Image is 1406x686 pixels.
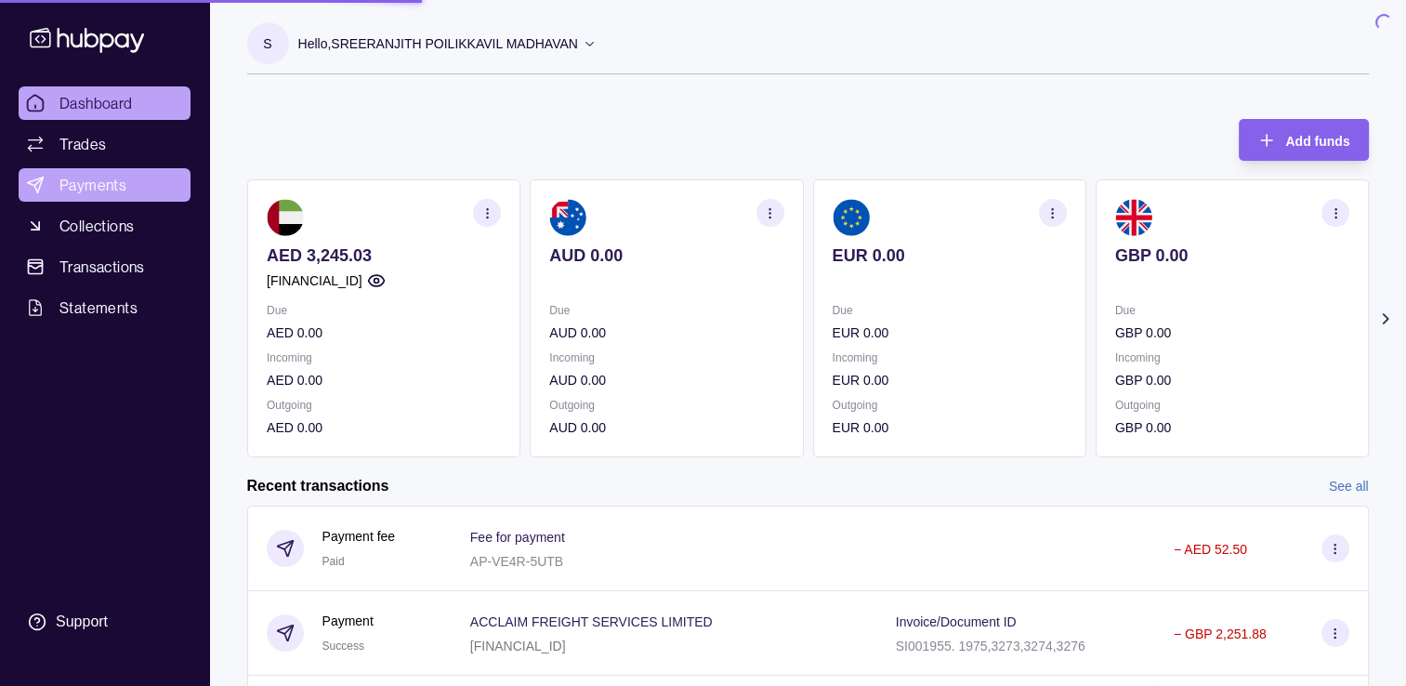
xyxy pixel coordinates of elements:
[1114,395,1348,416] p: Outgoing
[267,417,501,438] p: AED 0.00
[832,348,1066,368] p: Incoming
[549,245,783,266] p: AUD 0.00
[470,554,563,569] p: AP-VE4R-5UTB
[56,612,108,632] div: Support
[1114,323,1348,343] p: GBP 0.00
[1239,119,1368,161] button: Add funds
[1174,627,1267,641] p: − GBP 2,251.88
[1114,300,1348,321] p: Due
[1114,348,1348,368] p: Incoming
[1114,370,1348,390] p: GBP 0.00
[470,530,565,545] p: Fee for payment
[549,323,783,343] p: AUD 0.00
[549,300,783,321] p: Due
[549,370,783,390] p: AUD 0.00
[1114,417,1348,438] p: GBP 0.00
[19,602,191,641] a: Support
[549,395,783,416] p: Outgoing
[267,395,501,416] p: Outgoing
[322,611,374,631] p: Payment
[267,348,501,368] p: Incoming
[1174,542,1247,557] p: − AED 52.50
[59,92,133,114] span: Dashboard
[59,297,138,319] span: Statements
[832,395,1066,416] p: Outgoing
[19,209,191,243] a: Collections
[549,199,586,236] img: au
[832,417,1066,438] p: EUR 0.00
[896,639,1085,653] p: SI001955. 1975,3273,3274,3276
[322,640,364,653] span: Success
[59,174,126,196] span: Payments
[267,245,501,266] p: AED 3,245.03
[298,33,578,54] p: Hello, SREERANJITH POILIKKAVIL MADHAVAN
[322,555,345,568] span: Paid
[322,526,396,547] p: Payment fee
[832,199,869,236] img: eu
[549,348,783,368] p: Incoming
[1329,476,1369,496] a: See all
[896,614,1017,629] p: Invoice/Document ID
[59,256,145,278] span: Transactions
[247,476,389,496] h2: Recent transactions
[19,250,191,284] a: Transactions
[267,199,304,236] img: ae
[1285,134,1349,149] span: Add funds
[832,300,1066,321] p: Due
[549,417,783,438] p: AUD 0.00
[832,323,1066,343] p: EUR 0.00
[832,245,1066,266] p: EUR 0.00
[19,168,191,202] a: Payments
[1114,199,1151,236] img: gb
[19,86,191,120] a: Dashboard
[832,370,1066,390] p: EUR 0.00
[267,370,501,390] p: AED 0.00
[267,323,501,343] p: AED 0.00
[1114,245,1348,266] p: GBP 0.00
[470,614,713,629] p: ACCLAIM FREIGHT SERVICES LIMITED
[263,33,271,54] p: S
[59,133,106,155] span: Trades
[267,300,501,321] p: Due
[19,127,191,161] a: Trades
[470,639,566,653] p: [FINANCIAL_ID]
[19,291,191,324] a: Statements
[59,215,134,237] span: Collections
[267,270,362,291] p: [FINANCIAL_ID]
